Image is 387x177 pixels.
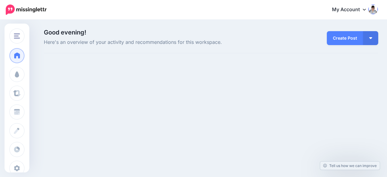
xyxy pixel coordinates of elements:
[327,31,363,45] a: Create Post
[44,29,86,36] span: Good evening!
[14,33,20,39] img: menu.png
[369,37,372,39] img: arrow-down-white.png
[320,162,380,170] a: Tell us how we can improve
[326,2,378,17] a: My Account
[44,38,264,46] span: Here's an overview of your activity and recommendations for this workspace.
[6,5,47,15] img: Missinglettr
